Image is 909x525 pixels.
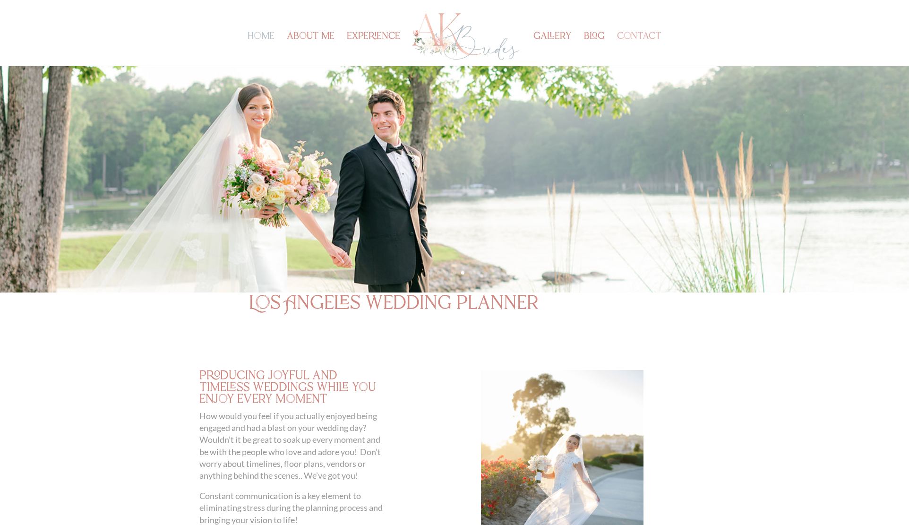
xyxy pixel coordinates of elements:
[248,33,274,66] a: home
[584,33,605,66] a: blog
[461,271,464,275] a: 5
[477,271,480,275] a: 7
[445,271,448,275] a: 3
[453,271,456,275] a: 4
[533,33,572,66] a: gallery
[437,271,440,275] a: 2
[199,491,383,525] span: Constant communication is a key element to eliminating stress during the planning process and bri...
[287,33,334,66] a: about me
[411,10,521,63] img: Los Angeles Wedding Planner - AK Brides
[347,33,400,66] a: experience
[429,271,432,275] a: 1
[199,368,376,408] span: producing joyful and timeless weddings while you enjoy every moment
[249,294,660,318] h1: Los Angeles wedding planner
[469,271,472,275] a: 6
[199,411,381,481] span: How would you feel if you actually enjoyed being engaged and had a blast on your wedding day? Wou...
[617,33,661,66] a: contact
